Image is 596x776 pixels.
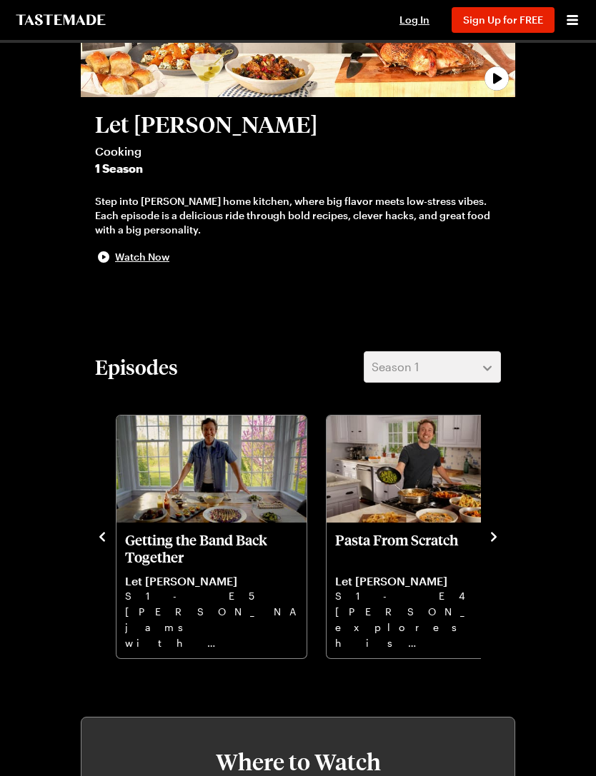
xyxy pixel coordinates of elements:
[327,415,517,523] img: Pasta From Scratch
[487,527,501,544] button: navigate to next item
[125,604,298,650] p: [PERSON_NAME] jams with his band and makes [PERSON_NAME], Tare Eggs, Chicken Meatballs, and a cri...
[335,588,508,604] p: S1 - E4
[327,415,517,658] div: Pasta From Scratch
[116,415,307,523] img: Getting the Band Back Together
[95,111,501,266] button: Let [PERSON_NAME]Cooking1 SeasonStep into [PERSON_NAME] home kitchen, where big flavor meets low-...
[95,160,501,177] span: 1 Season
[125,531,298,650] a: Getting the Band Back Together
[95,111,501,137] h2: Let [PERSON_NAME]
[95,194,501,237] div: Step into [PERSON_NAME] home kitchen, where big flavor meets low-stress vibes. Each episode is a ...
[335,574,508,588] p: Let [PERSON_NAME]
[463,14,543,26] span: Sign Up for FREE
[116,415,307,658] div: Getting the Band Back Together
[14,14,107,26] a: To Tastemade Home Page
[335,604,508,650] p: [PERSON_NAME] explores his pasta roots with [PERSON_NAME], ragout Pappardelle, anchovy Gnocchi, a...
[335,531,508,565] p: Pasta From Scratch
[372,358,419,376] span: Season 1
[335,531,508,650] a: Pasta From Scratch
[125,574,298,588] p: Let [PERSON_NAME]
[452,7,555,33] button: Sign Up for FREE
[563,11,582,29] button: Open menu
[399,14,429,26] span: Log In
[325,411,535,660] div: 3 / 6
[115,411,325,660] div: 2 / 6
[125,588,298,604] p: S1 - E5
[95,527,109,544] button: navigate to previous item
[95,143,501,160] span: Cooking
[364,351,501,383] button: Season 1
[95,354,178,380] h2: Episodes
[386,13,443,27] button: Log In
[96,749,500,775] h3: Where to Watch
[125,531,298,565] p: Getting the Band Back Together
[115,250,169,264] span: Watch Now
